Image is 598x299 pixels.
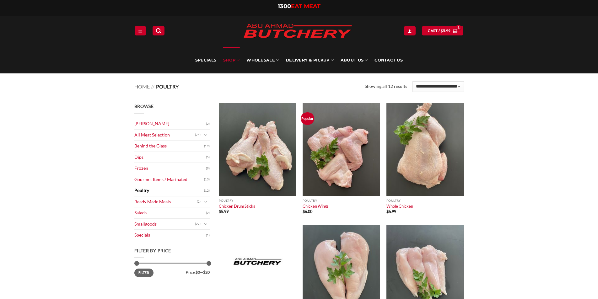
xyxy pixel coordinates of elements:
[203,270,210,275] span: $20
[206,119,210,129] span: (2)
[134,269,154,277] button: Filter
[206,164,210,173] span: (9)
[219,225,296,298] img: Placeholder
[135,26,146,35] a: Menu
[134,230,206,241] a: Specials
[204,175,210,184] span: (13)
[386,103,464,196] img: Whole Chicken
[134,219,195,230] a: Smallgoods
[219,209,229,214] bdi: 5.99
[204,141,210,151] span: (19)
[278,3,291,10] span: 1300
[197,197,201,206] span: (2)
[219,199,296,202] p: Poultry
[441,28,443,34] span: $
[156,83,179,89] span: Poultry
[286,47,334,73] a: Delivery & Pickup
[134,269,210,274] div: Price: —
[195,219,201,229] span: (27)
[365,83,407,90] p: Showing all 12 results
[291,3,321,10] span: EAT MEAT
[206,152,210,162] span: (5)
[278,3,321,10] a: 1300EAT MEAT
[134,207,206,218] a: Salads
[134,141,204,152] a: Behind the Glass
[134,130,195,141] a: All Meat Selection
[404,26,415,35] a: Login
[206,231,210,240] span: (1)
[219,204,255,209] a: Chicken Drum Sticks
[196,270,200,275] span: $0
[303,199,380,202] p: Poultry
[238,19,357,43] img: Abu Ahmad Butchery
[386,209,389,214] span: $
[134,174,204,185] a: Gourmet Items / Marinated
[151,83,154,89] span: //
[134,248,171,253] span: Filter by price
[134,163,206,174] a: Frozen
[303,209,312,214] bdi: 6.00
[134,83,150,89] a: Home
[386,209,396,214] bdi: 6.99
[134,104,154,109] span: Browse
[303,103,380,196] img: Chicken Wings
[219,103,296,196] img: Chicken Drum Sticks
[134,185,204,196] a: Poultry
[195,130,201,140] span: (74)
[428,28,450,34] span: Cart /
[223,47,240,73] a: SHOP
[202,221,210,227] button: Toggle
[219,209,221,214] span: $
[374,47,403,73] a: Contact Us
[386,199,464,202] p: Poultry
[134,152,206,163] a: Dips
[134,196,197,207] a: Ready Made Meals
[303,209,305,214] span: $
[204,186,210,195] span: (12)
[246,47,279,73] a: Wholesale
[412,81,464,92] select: Shop order
[206,208,210,218] span: (2)
[303,204,329,209] a: Chicken Wings
[341,47,368,73] a: About Us
[202,198,210,205] button: Toggle
[195,47,216,73] a: Specials
[441,29,451,33] bdi: 5.99
[153,26,164,35] a: Search
[202,131,210,138] button: Toggle
[386,204,413,209] a: Whole Chicken
[134,118,206,129] a: [PERSON_NAME]
[422,26,463,35] a: View cart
